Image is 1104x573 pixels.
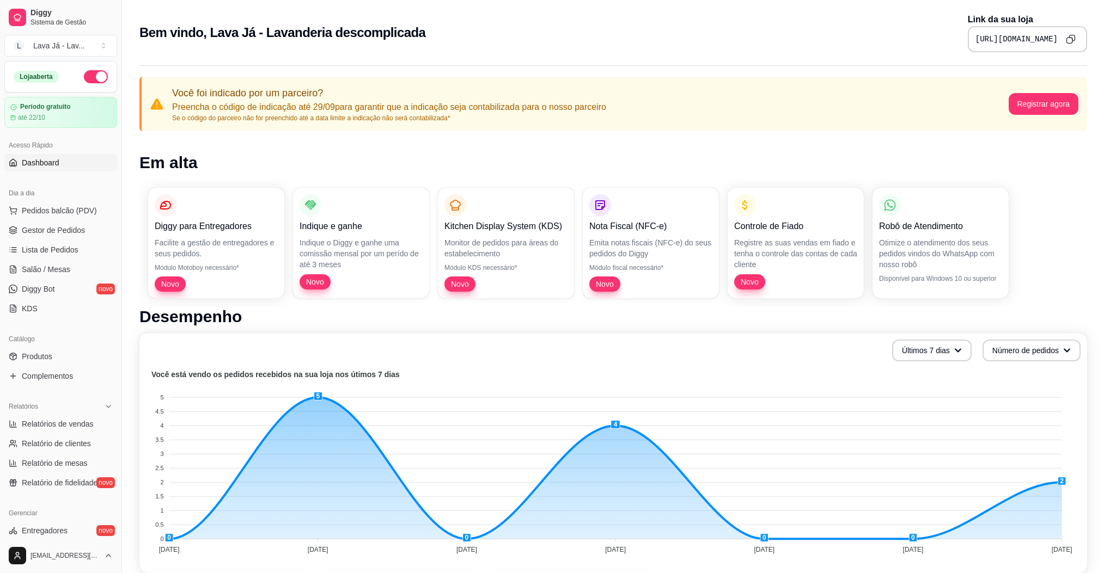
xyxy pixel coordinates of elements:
tspan: 2 [160,479,163,485]
p: Módulo KDS necessário* [444,263,568,272]
div: Gerenciar [4,504,117,522]
a: Complementos [4,367,117,385]
button: Robô de AtendimentoOtimize o atendimento dos seus pedidos vindos do WhatsApp com nosso robôDispon... [873,188,1009,298]
tspan: 4 [160,422,163,429]
tspan: 0.5 [155,521,163,528]
a: Lista de Pedidos [4,241,117,258]
button: Controle de FiadoRegistre as suas vendas em fiado e tenha o controle das contas de cada clienteNovo [728,188,864,298]
p: Nota Fiscal (NFC-e) [589,220,712,233]
span: Gestor de Pedidos [22,225,85,236]
tspan: [DATE] [605,546,626,553]
span: Novo [157,279,184,289]
a: Entregadoresnovo [4,522,117,539]
div: Dia a dia [4,184,117,202]
tspan: [DATE] [308,546,328,553]
span: L [14,40,25,51]
tspan: 5 [160,394,163,401]
a: Relatórios de vendas [4,415,117,433]
p: Módulo Motoboy necessário* [155,263,278,272]
p: Otimize o atendimento dos seus pedidos vindos do WhatsApp com nosso robô [879,237,1002,270]
span: KDS [22,303,38,314]
a: Relatório de fidelidadenovo [4,474,117,491]
a: Dashboard [4,154,117,171]
p: Indique o Diggy e ganhe uma comissão mensal por um perído de até 3 meses [300,237,423,270]
p: Diggy para Entregadores [155,220,278,233]
tspan: [DATE] [754,546,774,553]
span: Relatórios de vendas [22,418,94,429]
pre: [URL][DOMAIN_NAME] [975,34,1058,45]
h1: Desempenho [139,307,1087,326]
div: Loja aberta [14,71,59,83]
p: Controle de Fiado [734,220,857,233]
button: [EMAIL_ADDRESS][DOMAIN_NAME] [4,543,117,569]
span: Complementos [22,371,73,381]
tspan: [DATE] [159,546,180,553]
span: Pedidos balcão (PDV) [22,205,97,216]
h2: Bem vindo, Lava Já - Lavanderia descomplicada [139,24,425,41]
span: Relatório de clientes [22,438,91,449]
button: Copy to clipboard [1062,30,1079,48]
p: Se o código do parceiro não for preenchido até a data limite a indicação não será contabilizada* [172,114,606,122]
span: Lista de Pedidos [22,244,78,255]
button: Alterar Status [84,70,108,83]
a: DiggySistema de Gestão [4,4,117,30]
tspan: 1 [160,507,163,514]
a: Diggy Botnovo [4,280,117,298]
text: Você está vendo os pedidos recebidos na sua loja nos útimos 7 dias [151,370,400,379]
tspan: 4.5 [155,408,163,415]
button: Indique e ganheIndique o Diggy e ganhe uma comissão mensal por um perído de até 3 mesesNovo [293,188,429,298]
div: Catálogo [4,330,117,348]
tspan: 3.5 [155,436,163,443]
div: Acesso Rápido [4,137,117,154]
p: Registre as suas vendas em fiado e tenha o controle das contas de cada cliente [734,237,857,270]
span: Novo [736,276,763,287]
button: Diggy para EntregadoresFacilite a gestão de entregadores e seus pedidos.Módulo Motoboy necessário... [148,188,284,298]
button: Pedidos balcão (PDV) [4,202,117,219]
tspan: 2.5 [155,465,163,471]
tspan: [DATE] [903,546,924,553]
span: Novo [302,276,328,287]
button: Registrar agora [1009,93,1079,115]
button: Nota Fiscal (NFC-e)Emita notas fiscais (NFC-e) do seus pedidos do DiggyMódulo fiscal necessário*Novo [583,188,719,298]
button: Kitchen Display System (KDS)Monitor de pedidos para áreas do estabelecimentoMódulo KDS necessário... [438,188,574,298]
p: Você foi indicado por um parceiro? [172,85,606,101]
a: Produtos [4,348,117,365]
p: Emita notas fiscais (NFC-e) do seus pedidos do Diggy [589,237,712,259]
span: Diggy Bot [22,284,55,294]
a: Salão / Mesas [4,261,117,278]
span: Relatório de mesas [22,458,88,469]
p: Módulo fiscal necessário* [589,263,712,272]
span: Sistema de Gestão [31,18,113,27]
span: Produtos [22,351,52,362]
span: [EMAIL_ADDRESS][DOMAIN_NAME] [31,551,100,560]
div: Lava Já - Lav ... [33,40,85,51]
tspan: 1.5 [155,493,163,500]
article: Período gratuito [20,103,71,111]
a: Relatório de clientes [4,435,117,452]
p: Facilite a gestão de entregadores e seus pedidos. [155,237,278,259]
h1: Em alta [139,153,1087,172]
p: Monitor de pedidos para áreas do estabelecimento [444,237,568,259]
tspan: [DATE] [1052,546,1072,553]
p: Disponível para Windows 10 ou superior [879,274,1002,283]
span: Novo [591,279,618,289]
tspan: [DATE] [456,546,477,553]
span: Diggy [31,8,113,18]
span: Salão / Mesas [22,264,70,275]
span: Dashboard [22,157,59,168]
article: até 22/10 [18,113,45,122]
p: Link da sua loja [968,13,1087,26]
a: Período gratuitoaté 22/10 [4,97,117,128]
a: Gestor de Pedidos [4,221,117,239]
p: Robô de Atendimento [879,220,1002,233]
button: Número de pedidos [983,340,1081,361]
span: Novo [447,279,473,289]
tspan: 3 [160,451,163,457]
p: Kitchen Display System (KDS) [444,220,568,233]
p: Indique e ganhe [300,220,423,233]
tspan: 0 [160,535,163,542]
span: Relatório de fidelidade [22,477,97,488]
a: Relatório de mesas [4,454,117,472]
button: Últimos 7 dias [892,340,972,361]
span: Entregadores [22,525,68,536]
